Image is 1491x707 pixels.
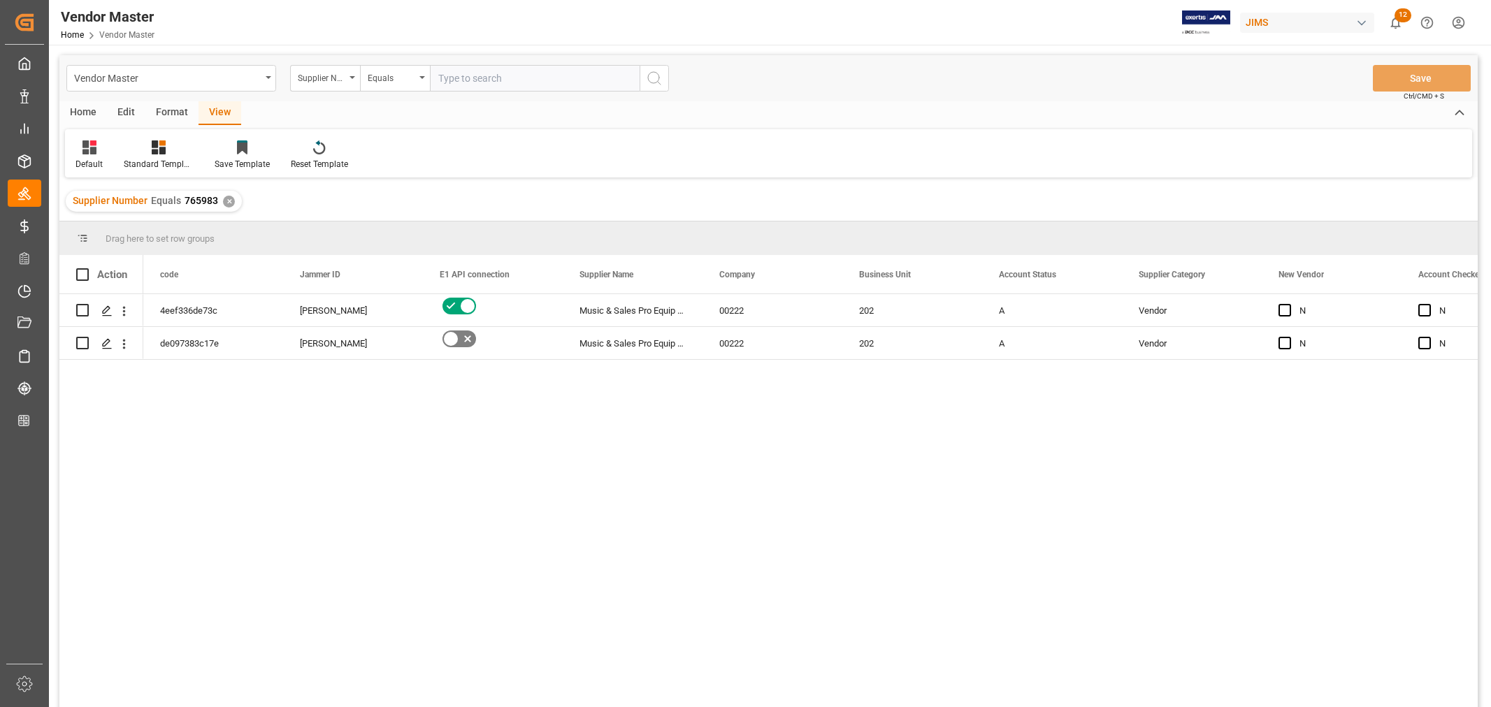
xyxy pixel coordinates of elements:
[1395,8,1411,22] span: 12
[223,196,235,207] div: ✕
[703,294,842,326] div: 00222
[59,101,107,125] div: Home
[1299,328,1385,360] div: N
[75,158,103,170] div: Default
[719,270,755,279] span: Company
[73,195,147,206] span: Supplier Number
[842,327,982,359] div: 202
[290,65,360,92] button: open menu
[107,101,145,125] div: Edit
[1139,270,1205,279] span: Supplier Category
[199,101,241,125] div: View
[143,327,283,359] div: de097383c17e
[842,294,982,326] div: 202
[579,270,633,279] span: Supplier Name
[145,101,199,125] div: Format
[291,158,348,170] div: Reset Template
[143,294,283,326] div: 4eef336de73c
[160,270,178,279] span: code
[1182,10,1230,35] img: Exertis%20JAM%20-%20Email%20Logo.jpg_1722504956.jpg
[999,270,1056,279] span: Account Status
[563,327,703,359] div: Music & Sales Pro Equip GmbH [GEOGRAPHIC_DATA]
[215,158,270,170] div: Save Template
[430,65,640,92] input: Type to search
[360,65,430,92] button: open menu
[859,270,911,279] span: Business Unit
[563,294,703,326] div: Music & Sales Pro Equip GmbH [GEOGRAPHIC_DATA]
[1404,91,1444,101] span: Ctrl/CMD + S
[106,233,215,244] span: Drag here to set row groups
[300,295,406,327] div: [PERSON_NAME]
[1278,270,1324,279] span: New Vendor
[368,68,415,85] div: Equals
[1380,7,1411,38] button: show 12 new notifications
[74,68,261,86] div: Vendor Master
[1139,295,1245,327] div: Vendor
[185,195,218,206] span: 765983
[1139,328,1245,360] div: Vendor
[640,65,669,92] button: search button
[1240,9,1380,36] button: JIMS
[1299,295,1385,327] div: N
[124,158,194,170] div: Standard Templates
[300,270,340,279] span: Jammer ID
[999,328,1105,360] div: A
[61,6,154,27] div: Vendor Master
[59,327,143,360] div: Press SPACE to select this row.
[440,270,510,279] span: E1 API connection
[151,195,181,206] span: Equals
[298,68,345,85] div: Supplier Number
[97,268,127,281] div: Action
[59,294,143,327] div: Press SPACE to select this row.
[61,30,84,40] a: Home
[703,327,842,359] div: 00222
[999,295,1105,327] div: A
[1411,7,1443,38] button: Help Center
[1240,13,1374,33] div: JIMS
[300,328,406,360] div: [PERSON_NAME]
[1373,65,1471,92] button: Save
[66,65,276,92] button: open menu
